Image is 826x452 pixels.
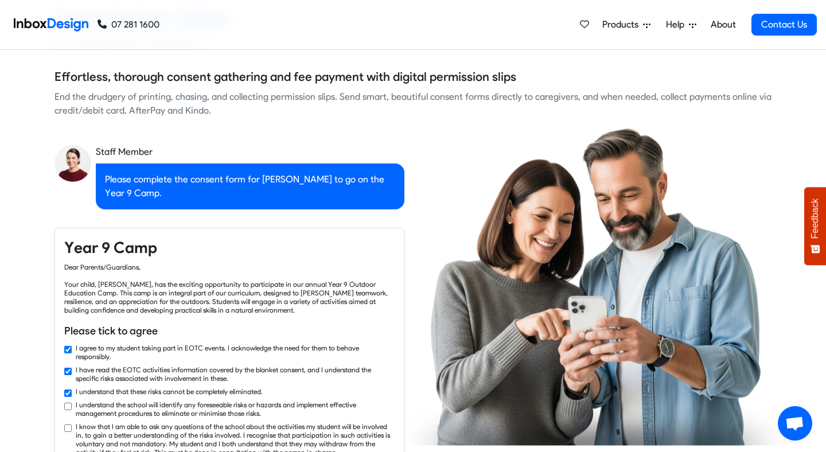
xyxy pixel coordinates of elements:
[707,13,739,36] a: About
[64,263,395,314] div: Dear Parents/Guardians, Your child, [PERSON_NAME], has the exciting opportunity to participate in...
[54,68,516,85] h5: Effortless, thorough consent gathering and fee payment with digital permission slips
[804,187,826,265] button: Feedback - Show survey
[661,13,701,36] a: Help
[778,406,812,441] a: Open chat
[76,365,395,383] label: I have read the EOTC activities information covered by the blanket consent, and I understand the ...
[598,13,655,36] a: Products
[810,198,820,239] span: Feedback
[64,237,395,258] h4: Year 9 Camp
[98,18,159,32] a: 07 281 1600
[96,145,404,159] div: Staff Member
[96,163,404,209] div: Please complete the consent form for [PERSON_NAME] to go on the Year 9 Camp.
[602,18,643,32] span: Products
[76,344,395,361] label: I agree to my student taking part in EOTC events. I acknowledge the need for them to behave respo...
[76,387,263,396] label: I understand that these risks cannot be completely eliminated.
[54,90,772,118] div: End the drudgery of printing, chasing, and collecting permission slips. Send smart, beautiful con...
[64,324,395,338] h6: Please tick to agree
[400,127,793,445] img: parents_using_phone.png
[76,400,395,418] label: I understand the school will identify any foreseeable risks or hazards and implement effective ma...
[54,145,91,182] img: staff_avatar.png
[751,14,817,36] a: Contact Us
[666,18,689,32] span: Help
